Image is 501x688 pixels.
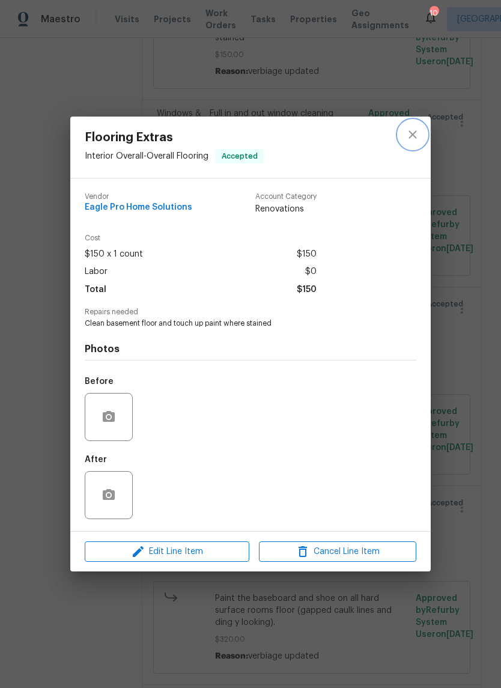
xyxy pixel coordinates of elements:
h5: Before [85,377,114,386]
div: 10 [430,7,438,19]
button: Cancel Line Item [259,541,416,562]
span: Cancel Line Item [263,544,413,559]
span: Interior Overall - Overall Flooring [85,151,208,160]
span: Repairs needed [85,308,416,316]
h5: After [85,455,107,464]
span: Accepted [217,150,263,162]
span: $150 x 1 count [85,246,143,263]
span: $150 [297,246,317,263]
span: Labor [85,263,108,281]
span: Cost [85,234,317,242]
span: Eagle Pro Home Solutions [85,203,192,212]
button: Edit Line Item [85,541,249,562]
span: Account Category [255,193,317,201]
span: Vendor [85,193,192,201]
span: Renovations [255,203,317,215]
span: Clean basement floor and touch up paint where stained [85,318,383,329]
span: $150 [297,281,317,299]
span: $0 [305,263,317,281]
span: Flooring Extras [85,131,264,144]
button: close [398,120,427,149]
span: Edit Line Item [88,544,246,559]
h4: Photos [85,343,416,355]
span: Total [85,281,106,299]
